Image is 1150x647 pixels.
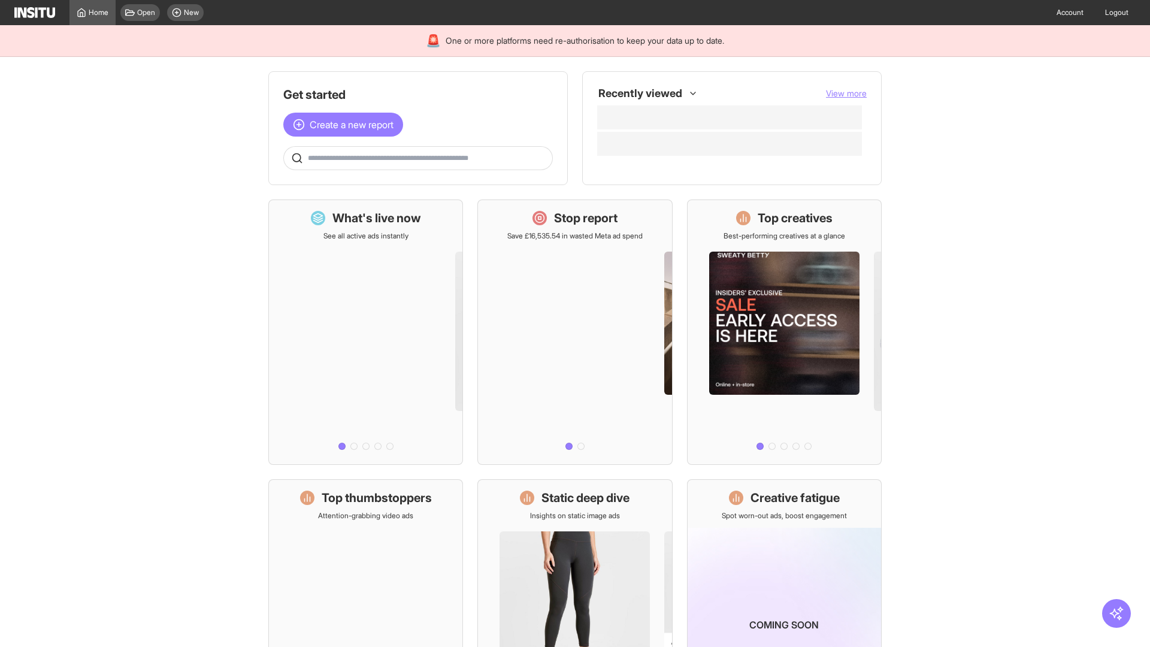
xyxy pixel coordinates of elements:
h1: Top thumbstoppers [322,489,432,506]
span: One or more platforms need re-authorisation to keep your data up to date. [446,35,724,47]
h1: Stop report [554,210,618,226]
p: Save £16,535.54 in wasted Meta ad spend [507,231,643,241]
img: Logo [14,7,55,18]
button: Create a new report [283,113,403,137]
span: Home [89,8,108,17]
a: Top creativesBest-performing creatives at a glance [687,199,882,465]
p: See all active ads instantly [323,231,408,241]
span: Create a new report [310,117,394,132]
h1: Get started [283,86,553,103]
span: View more [826,88,867,98]
div: 🚨 [426,32,441,49]
h1: What's live now [332,210,421,226]
span: Open [137,8,155,17]
h1: Top creatives [758,210,833,226]
p: Attention-grabbing video ads [318,511,413,521]
p: Best-performing creatives at a glance [724,231,845,241]
button: View more [826,87,867,99]
a: Stop reportSave £16,535.54 in wasted Meta ad spend [477,199,672,465]
span: New [184,8,199,17]
h1: Static deep dive [541,489,630,506]
a: What's live nowSee all active ads instantly [268,199,463,465]
p: Insights on static image ads [530,511,620,521]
